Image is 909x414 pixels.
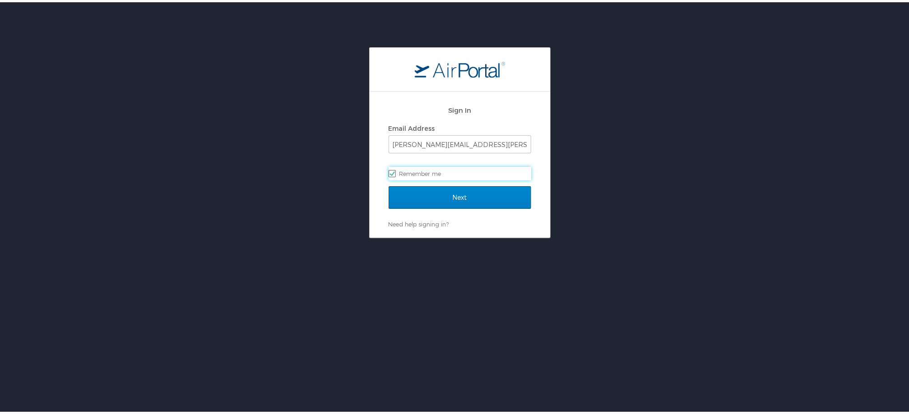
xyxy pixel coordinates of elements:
[389,165,531,178] label: Remember me
[415,59,505,75] img: logo
[389,122,435,130] label: Email Address
[389,218,449,225] a: Need help signing in?
[389,184,531,207] input: Next
[389,103,531,113] h2: Sign In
